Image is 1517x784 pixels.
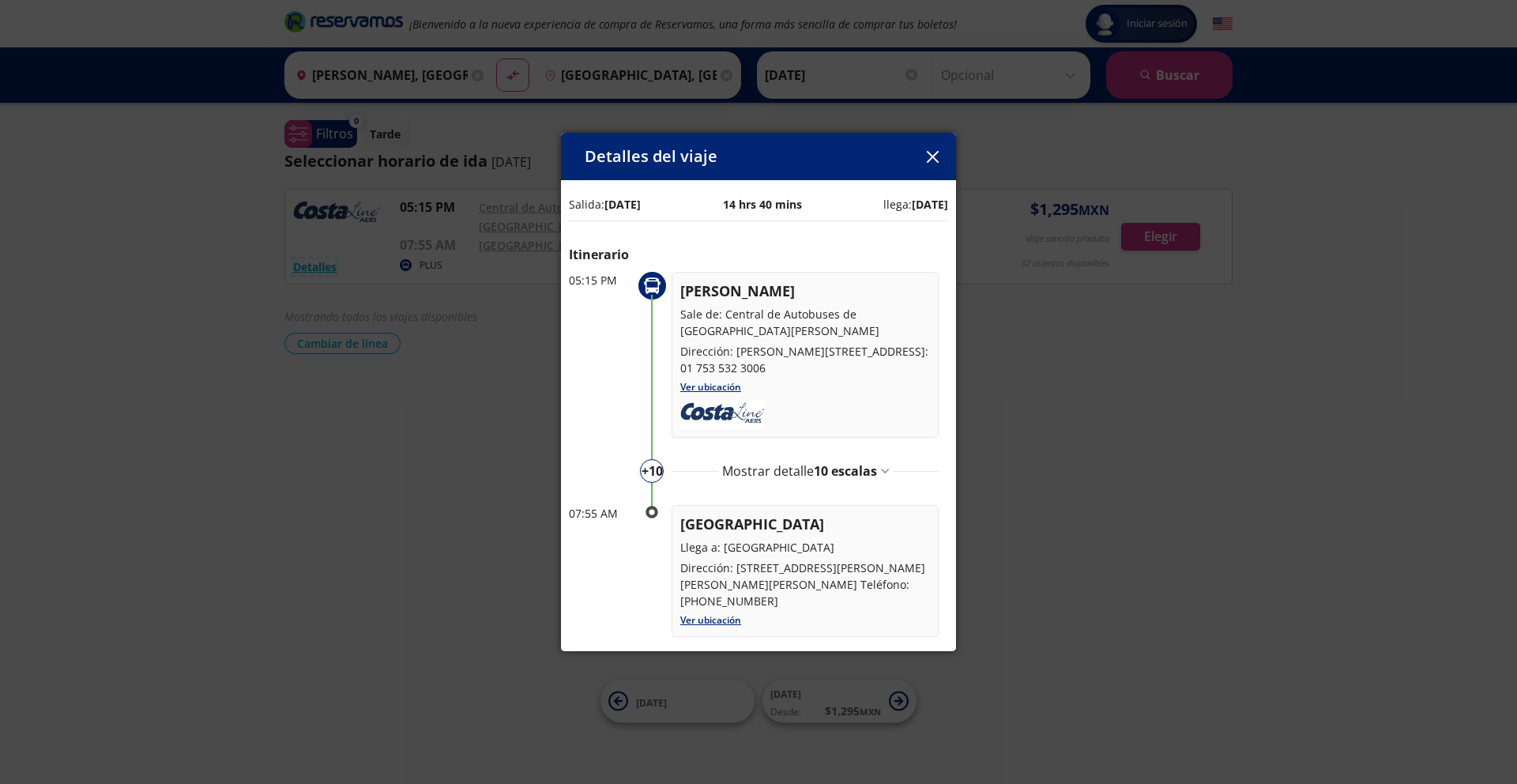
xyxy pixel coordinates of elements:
[569,272,632,288] p: 05:15 PM
[722,462,889,481] button: Mostrar detalle10 escalas
[604,197,641,212] b: [DATE]
[680,539,930,556] p: Llega a: [GEOGRAPHIC_DATA]
[680,343,930,376] p: Dirección: [PERSON_NAME][STREET_ADDRESS]: 01 753 532 3006
[569,196,641,213] p: Salida:
[680,613,741,627] a: Ver ubicación
[883,196,948,213] p: llega:
[569,245,948,264] p: Itinerario
[722,462,877,481] p: Mostrar detalle
[680,514,930,535] p: [GEOGRAPHIC_DATA]
[585,145,717,168] p: Detalles del viaje
[680,306,930,339] p: Sale de: Central de Autobuses de [GEOGRAPHIC_DATA][PERSON_NAME]
[723,196,802,213] p: 14 hrs 40 mins
[912,197,948,212] b: [DATE]
[680,560,930,609] p: Dirección: [STREET_ADDRESS][PERSON_NAME][PERSON_NAME][PERSON_NAME] Teléfono: [PHONE_NUMBER]
[642,462,663,481] p: + 10
[569,505,632,522] p: 07:55 AM
[680,400,765,428] img: uploads_2F1618599176729-w9r3pol644-d629c15044929c08f56a2cfd8cb674b0_2Fcostaline.jpg
[814,462,877,480] span: 10 escalas
[680,281,930,302] p: [PERSON_NAME]
[680,380,741,394] a: Ver ubicación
